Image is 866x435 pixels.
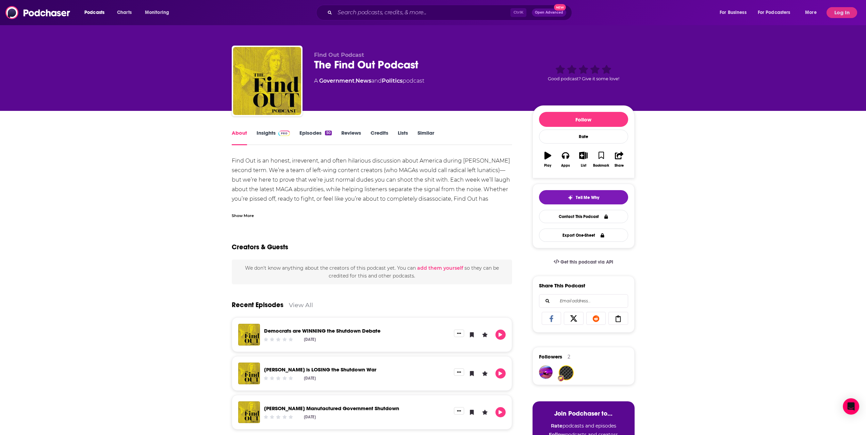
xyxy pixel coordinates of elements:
span: Charts [117,8,132,17]
img: tell me why sparkle [568,195,573,200]
button: open menu [80,7,113,18]
input: Email address... [545,295,622,307]
button: Play [495,368,506,379]
button: Bookmark Episode [467,368,477,379]
h2: Creators & Guests [232,243,288,251]
button: Leave a Rating [480,407,490,417]
a: Reviews [341,130,361,145]
div: Bookmark [593,164,609,168]
div: Apps [561,164,570,168]
a: View All [289,301,313,308]
div: Share [615,164,624,168]
span: More [805,8,817,17]
a: Democrats are WINNING the Shutdown Debate [264,328,380,334]
div: Good podcast? Give it some love! [533,52,635,94]
span: Monitoring [145,8,169,17]
span: Get this podcast via API [560,259,613,265]
img: The Find Out Podcast [233,47,301,115]
button: open menu [715,7,755,18]
h3: Share This Podcast [539,282,585,289]
img: Democrats are WINNING the Shutdown Debate [238,324,260,346]
strong: Rate [551,423,562,429]
div: Search podcasts, credits, & more... [323,5,578,20]
a: Share on X/Twitter [564,312,584,325]
input: Search podcasts, credits, & more... [335,7,510,18]
span: and [371,78,382,84]
img: Seyfert [559,366,573,380]
img: Podchaser - Follow, Share and Rate Podcasts [5,6,71,19]
a: Charts [113,7,136,18]
button: Export One-Sheet [539,229,628,242]
div: [DATE] [304,415,316,419]
a: Similar [418,130,434,145]
a: Contact This Podcast [539,210,628,223]
a: Lists [398,130,408,145]
button: Follow [539,112,628,127]
div: 2 [568,354,570,360]
div: A podcast [314,77,424,85]
a: Credits [371,130,388,145]
button: Show More Button [454,407,464,415]
button: Leave a Rating [480,368,490,379]
img: Trump is LOSING the Shutdown War [238,363,260,384]
img: Trump's Manufactured Government Shutdown [238,401,260,423]
button: Bookmark Episode [467,407,477,417]
button: Leave a Rating [480,330,490,340]
img: Podchaser Pro [278,131,290,136]
div: 50 [325,131,331,135]
a: Get this podcast via API [548,254,619,270]
span: Find Out Podcast [314,52,364,58]
div: Play [544,164,551,168]
div: Community Rating: 0 out of 5 [263,337,294,342]
a: News [356,78,371,84]
img: jgreff.mlt [539,365,553,379]
img: User Badge Icon [557,375,564,382]
span: Podcasts [84,8,104,17]
a: Politics [382,78,403,84]
span: Tell Me Why [576,195,599,200]
div: [DATE] [304,337,316,342]
button: Play [539,147,557,172]
button: Play [495,330,506,340]
button: Apps [557,147,574,172]
a: Trump's Manufactured Government Shutdown [264,405,399,412]
div: Open Intercom Messenger [843,398,859,415]
button: Open AdvancedNew [532,9,566,17]
button: Share [610,147,628,172]
a: InsightsPodchaser Pro [257,130,290,145]
button: Show More Button [454,368,464,376]
span: Ctrl K [510,8,526,17]
span: New [554,4,566,11]
button: Play [495,407,506,417]
button: Bookmark Episode [467,330,477,340]
a: Trump is LOSING the Shutdown War [264,366,376,373]
a: Share on Facebook [542,312,561,325]
span: We don't know anything about the creators of this podcast yet . You can so they can be credited f... [245,265,499,279]
div: List [581,164,586,168]
h3: Join Podchaser to... [539,409,628,417]
button: List [574,147,592,172]
button: open menu [800,7,825,18]
div: Rate [539,130,628,144]
span: Followers [539,353,562,360]
span: Open Advanced [535,11,563,14]
a: Recent Episodes [232,301,283,309]
div: Search followers [539,294,628,308]
button: open menu [753,7,800,18]
a: Copy Link [608,312,628,325]
a: Government [319,78,355,84]
button: Show More Button [454,330,464,337]
a: Episodes50 [299,130,331,145]
span: Good podcast? Give it some love! [548,76,619,81]
a: Share on Reddit [586,312,606,325]
span: For Podcasters [758,8,790,17]
div: Community Rating: 0 out of 5 [263,375,294,381]
div: [DATE] [304,376,316,381]
span: For Business [720,8,747,17]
